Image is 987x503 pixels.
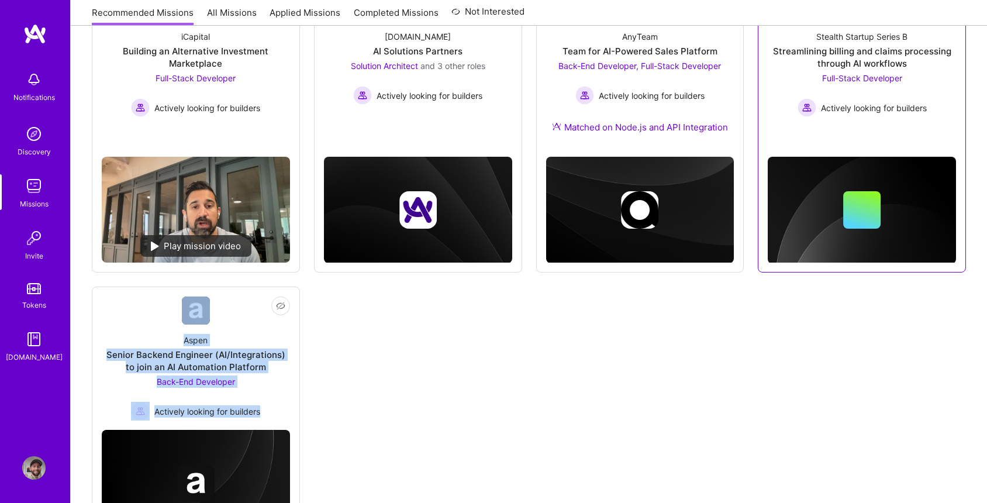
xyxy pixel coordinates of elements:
[399,191,437,229] img: Company logo
[373,45,463,57] div: AI Solutions Partners
[552,122,561,131] img: Ateam Purple Icon
[102,157,290,263] img: No Mission
[22,226,46,250] img: Invite
[22,174,46,198] img: teamwork
[451,5,524,26] a: Not Interested
[768,45,956,70] div: Streamlining billing and claims processing through AI workflows
[154,405,260,418] span: Actively looking for builders
[822,73,902,83] span: Full-Stack Developer
[816,30,907,43] div: Stealth Startup Series B
[27,283,41,294] img: tokens
[22,456,46,480] img: User Avatar
[599,89,705,102] span: Actively looking for builders
[353,86,372,105] img: Actively looking for builders
[575,86,594,105] img: Actively looking for builders
[18,146,51,158] div: Discovery
[270,6,340,26] a: Applied Missions
[377,89,482,102] span: Actively looking for builders
[131,98,150,117] img: Actively looking for builders
[385,30,451,43] div: [DOMAIN_NAME]
[25,250,43,262] div: Invite
[351,61,418,71] span: Solution Architect
[821,102,927,114] span: Actively looking for builders
[798,98,816,117] img: Actively looking for builders
[276,301,285,311] i: icon EyeClosed
[23,23,47,44] img: logo
[22,68,46,91] img: bell
[354,6,439,26] a: Completed Missions
[181,30,210,43] div: iCapital
[420,61,485,71] span: and 3 other roles
[154,102,260,114] span: Actively looking for builders
[6,351,63,363] div: [DOMAIN_NAME]
[546,157,734,263] img: cover
[552,121,728,133] div: Matched on Node.js and API Integration
[177,464,215,502] img: Company logo
[92,6,194,26] a: Recommended Missions
[13,91,55,104] div: Notifications
[102,45,290,70] div: Building an Alternative Investment Marketplace
[22,122,46,146] img: discovery
[768,157,956,263] img: cover
[621,191,658,229] img: Company logo
[207,6,257,26] a: All Missions
[622,30,658,43] div: AnyTeam
[131,402,150,421] img: Actively looking for builders
[102,297,290,421] a: Company LogoAspenSenior Backend Engineer (AI/Integrations) to join an AI Automation PlatformBack-...
[102,349,290,373] div: Senior Backend Engineer (AI/Integrations) to join an AI Automation Platform
[20,198,49,210] div: Missions
[22,328,46,351] img: guide book
[151,242,159,251] img: play
[182,297,210,325] img: Company Logo
[140,235,251,257] div: Play mission video
[157,377,235,387] span: Back-End Developer
[22,299,46,311] div: Tokens
[562,45,717,57] div: Team for AI-Powered Sales Platform
[19,456,49,480] a: User Avatar
[558,61,721,71] span: Back-End Developer, Full-Stack Developer
[184,334,208,346] div: Aspen
[156,73,236,83] span: Full-Stack Developer
[324,157,512,263] img: cover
